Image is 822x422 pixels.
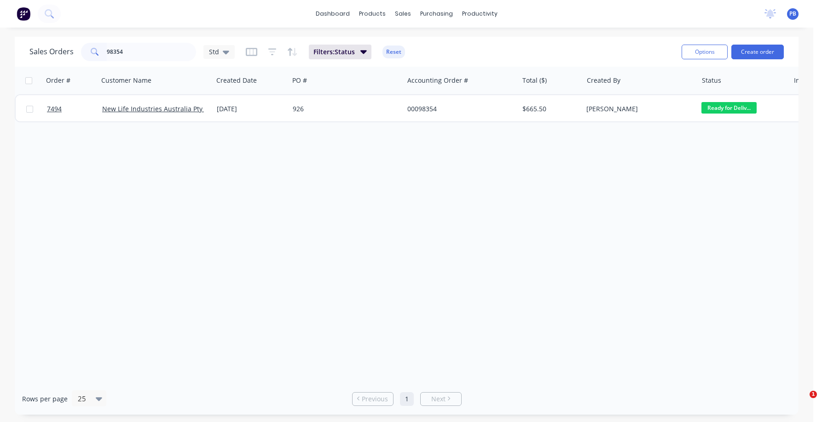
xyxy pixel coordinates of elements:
a: 7494 [47,95,102,123]
h1: Sales Orders [29,47,74,56]
div: 00098354 [407,104,509,114]
span: Std [209,47,219,57]
div: products [354,7,390,21]
div: Created By [587,76,620,85]
span: 1 [810,391,817,398]
div: purchasing [416,7,457,21]
span: PB [789,10,796,18]
div: Order # [46,76,70,85]
div: Status [702,76,721,85]
div: Customer Name [101,76,151,85]
button: Create order [731,45,784,59]
div: [DATE] [217,104,285,114]
span: Next [431,394,446,404]
div: Accounting Order # [407,76,468,85]
span: Previous [362,394,388,404]
a: New Life Industries Australia Pty Ltd [102,104,214,113]
a: Page 1 is your current page [400,392,414,406]
div: productivity [457,7,502,21]
div: PO # [292,76,307,85]
span: Rows per page [22,394,68,404]
a: dashboard [311,7,354,21]
button: Filters:Status [309,45,371,59]
span: Filters: Status [313,47,355,57]
ul: Pagination [348,392,465,406]
div: [PERSON_NAME] [586,104,689,114]
a: Previous page [353,394,393,404]
button: Options [682,45,728,59]
div: sales [390,7,416,21]
div: Created Date [216,76,257,85]
span: 7494 [47,104,62,114]
img: Factory [17,7,30,21]
div: 926 [293,104,395,114]
div: Total ($) [522,76,547,85]
iframe: Intercom live chat [791,391,813,413]
a: Next page [421,394,461,404]
div: $665.50 [522,104,576,114]
button: Reset [382,46,405,58]
input: Search... [107,43,197,61]
span: Ready for Deliv... [701,102,757,114]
